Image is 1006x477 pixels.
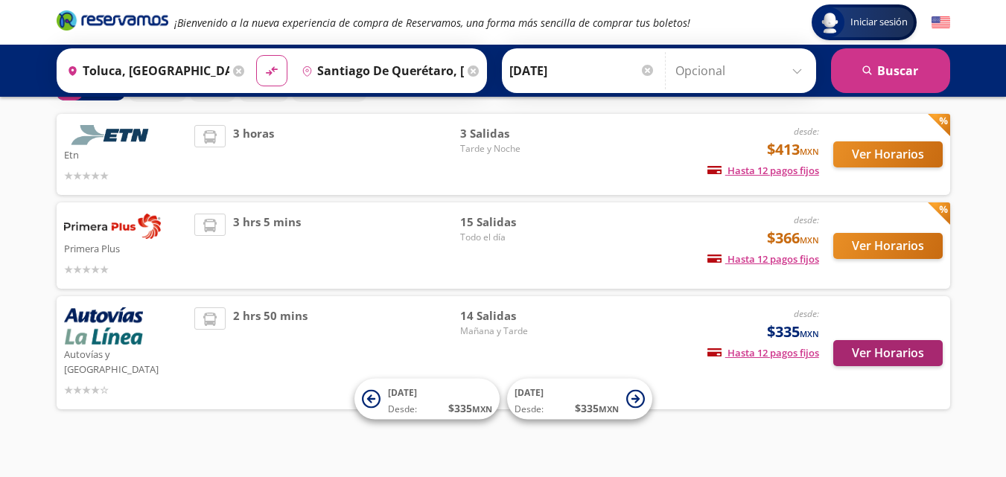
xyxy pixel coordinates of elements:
[388,403,417,416] span: Desde:
[515,386,544,399] span: [DATE]
[460,125,564,142] span: 3 Salidas
[800,328,819,339] small: MXN
[767,227,819,249] span: $366
[599,403,619,414] small: MXN
[233,125,274,184] span: 3 horas
[707,252,819,266] span: Hasta 12 pagos fijos
[833,340,943,366] button: Ver Horarios
[64,125,161,145] img: Etn
[296,52,464,89] input: Buscar Destino
[707,164,819,177] span: Hasta 12 pagos fijos
[794,214,819,226] em: desde:
[460,307,564,324] span: 14 Salidas
[460,142,564,156] span: Tarde y Noche
[515,403,544,416] span: Desde:
[675,52,809,89] input: Opcional
[472,403,492,414] small: MXN
[460,231,564,244] span: Todo el día
[233,214,301,278] span: 3 hrs 5 mins
[57,9,168,31] i: Brand Logo
[794,307,819,320] em: desde:
[932,13,950,32] button: English
[57,9,168,36] a: Brand Logo
[800,234,819,246] small: MXN
[448,400,492,416] span: $ 335
[794,125,819,138] em: desde:
[460,214,564,231] span: 15 Salidas
[831,48,950,93] button: Buscar
[767,321,819,343] span: $335
[61,52,229,89] input: Buscar Origen
[388,386,417,399] span: [DATE]
[64,239,188,257] p: Primera Plus
[833,141,943,167] button: Ver Horarios
[507,379,652,420] button: [DATE]Desde:$335MXN
[64,345,188,377] p: Autovías y [GEOGRAPHIC_DATA]
[509,52,655,89] input: Elegir Fecha
[575,400,619,416] span: $ 335
[64,214,161,239] img: Primera Plus
[174,16,690,30] em: ¡Bienvenido a la nueva experiencia de compra de Reservamos, una forma más sencilla de comprar tus...
[354,379,500,420] button: [DATE]Desde:$335MXN
[800,146,819,157] small: MXN
[233,307,308,398] span: 2 hrs 50 mins
[767,138,819,161] span: $413
[64,307,143,345] img: Autovías y La Línea
[844,15,914,30] span: Iniciar sesión
[460,324,564,338] span: Mañana y Tarde
[833,233,943,259] button: Ver Horarios
[64,145,188,163] p: Etn
[707,346,819,359] span: Hasta 12 pagos fijos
